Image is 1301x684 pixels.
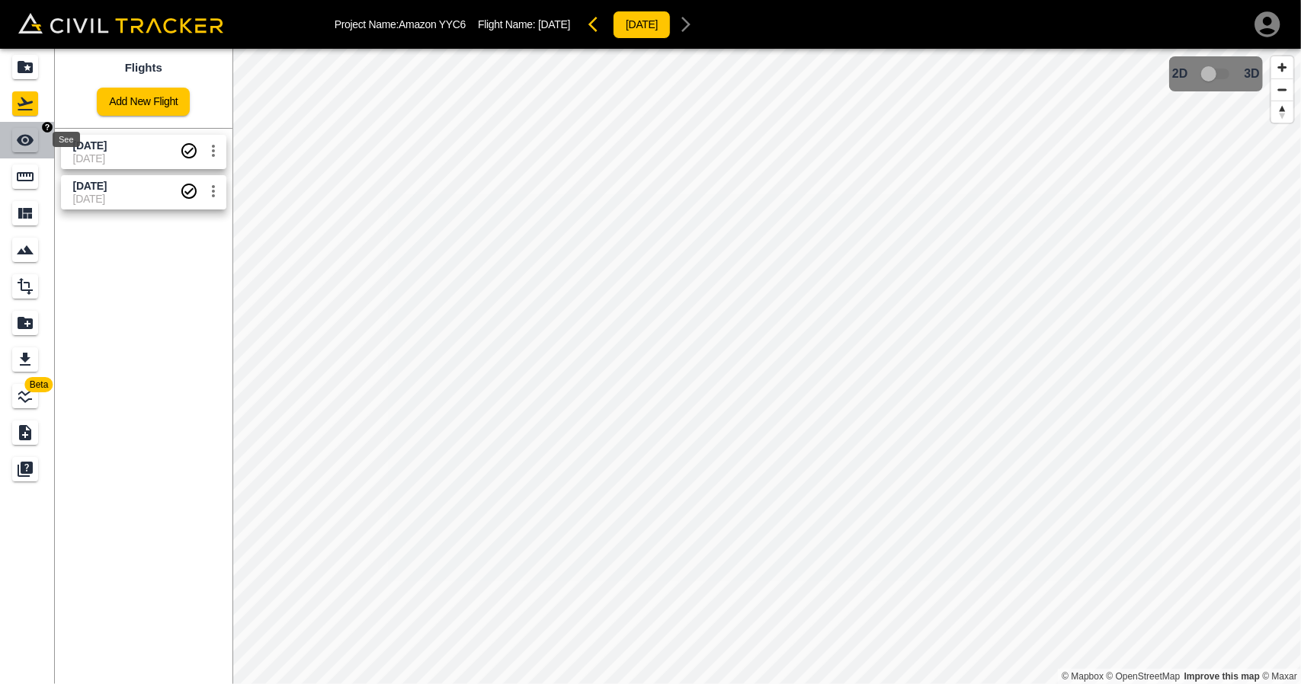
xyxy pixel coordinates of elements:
img: Civil Tracker [18,13,223,34]
a: Maxar [1262,671,1297,682]
button: [DATE] [613,11,671,39]
p: Flight Name: [478,18,570,30]
a: Mapbox [1062,671,1104,682]
span: 3D model not uploaded yet [1194,59,1239,88]
span: 2D [1172,67,1187,81]
button: Zoom in [1271,56,1293,78]
canvas: Map [232,49,1301,684]
span: 3D [1245,67,1260,81]
button: Zoom out [1271,78,1293,101]
span: [DATE] [538,18,570,30]
button: Reset bearing to north [1271,101,1293,123]
a: OpenStreetMap [1107,671,1181,682]
div: See [53,132,80,147]
a: Map feedback [1184,671,1260,682]
p: Project Name: Amazon YYC6 [335,18,466,30]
